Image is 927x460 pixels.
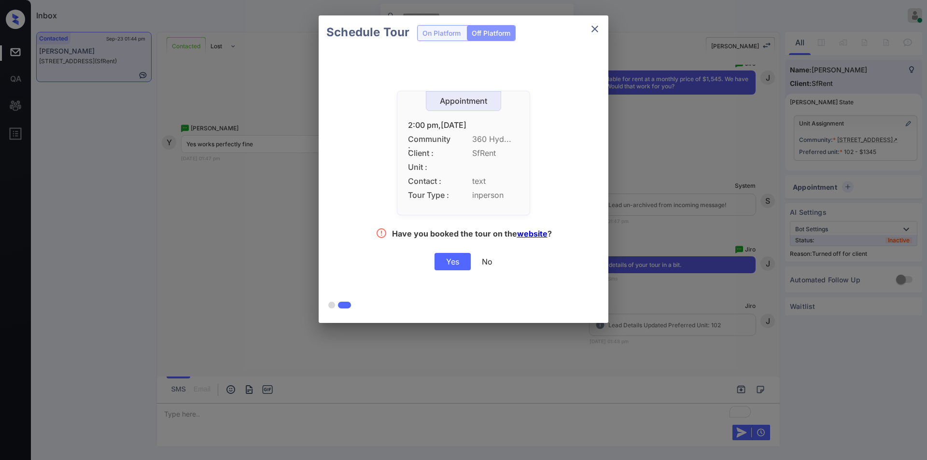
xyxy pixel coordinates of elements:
[392,229,552,241] div: Have you booked the tour on the ?
[408,135,451,144] span: Community :
[408,121,519,130] div: 2:00 pm,[DATE]
[408,149,451,158] span: Client :
[408,191,451,200] span: Tour Type :
[408,163,451,172] span: Unit :
[435,253,471,270] div: Yes
[472,135,519,144] span: 360 Hyd...
[319,15,417,49] h2: Schedule Tour
[472,149,519,158] span: SfRent
[472,191,519,200] span: inperson
[482,257,492,266] div: No
[472,177,519,186] span: text
[408,177,451,186] span: Contact :
[585,19,604,39] button: close
[517,229,548,238] a: website
[426,97,501,106] div: Appointment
